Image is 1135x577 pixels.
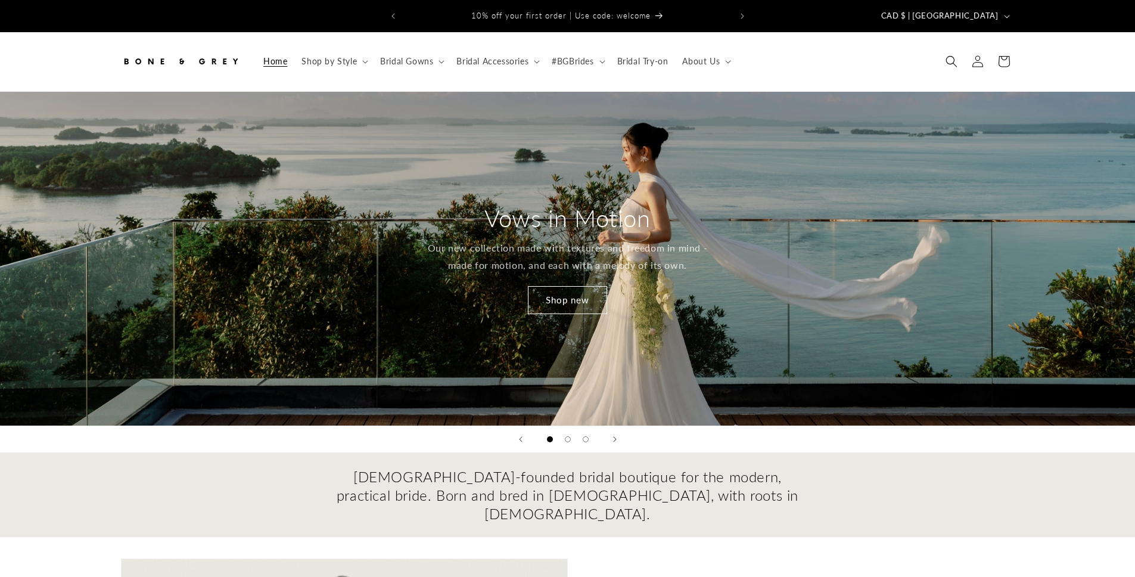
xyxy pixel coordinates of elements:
[380,56,433,67] span: Bridal Gowns
[729,5,755,27] button: Next announcement
[335,467,800,523] h2: [DEMOGRAPHIC_DATA]-founded bridal boutique for the modern, practical bride. Born and bred in [DEM...
[471,11,651,20] span: 10% off your first order | Use code: welcome
[559,430,577,448] button: Load slide 2 of 3
[938,48,965,75] summary: Search
[116,44,244,79] a: Bone and Grey Bridal
[675,49,736,74] summary: About Us
[528,286,607,314] a: Shop new
[874,5,1015,27] button: CAD $ | [GEOGRAPHIC_DATA]
[541,430,559,448] button: Load slide 1 of 3
[263,56,287,67] span: Home
[426,240,709,274] p: Our new collection made with textures and freedom in mind - made for motion, and each with a melo...
[484,203,650,234] h2: Vows in Motion
[256,49,294,74] a: Home
[545,49,610,74] summary: #BGBrides
[617,56,668,67] span: Bridal Try-on
[449,49,545,74] summary: Bridal Accessories
[508,426,534,452] button: Previous slide
[121,48,240,75] img: Bone and Grey Bridal
[552,56,593,67] span: #BGBrides
[301,56,357,67] span: Shop by Style
[373,49,449,74] summary: Bridal Gowns
[682,56,720,67] span: About Us
[456,56,528,67] span: Bridal Accessories
[294,49,373,74] summary: Shop by Style
[577,430,595,448] button: Load slide 3 of 3
[881,10,999,22] span: CAD $ | [GEOGRAPHIC_DATA]
[380,5,406,27] button: Previous announcement
[602,426,628,452] button: Next slide
[610,49,676,74] a: Bridal Try-on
